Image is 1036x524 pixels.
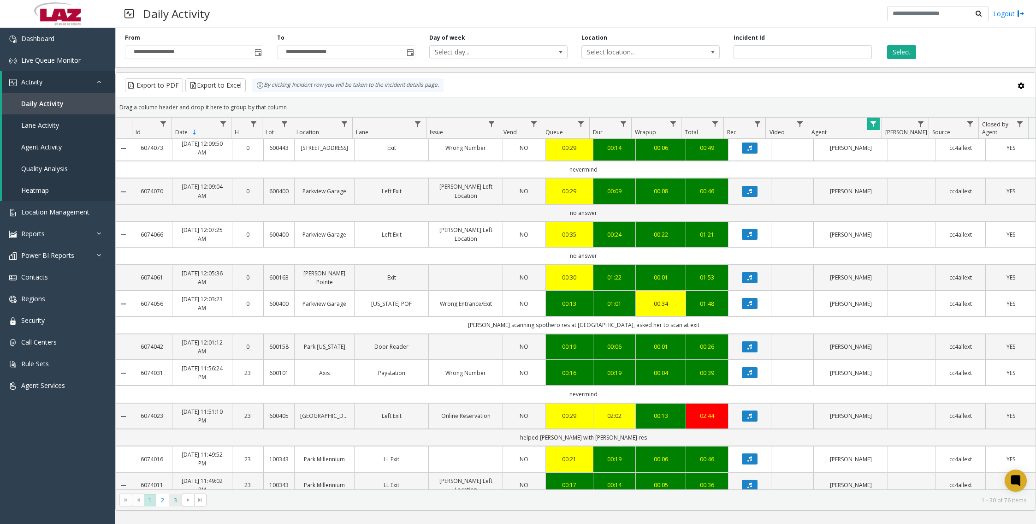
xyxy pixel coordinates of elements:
[21,316,45,325] span: Security
[256,82,264,89] img: infoIcon.svg
[509,230,539,239] a: NO
[941,455,980,464] a: cc4allext
[434,369,497,377] a: Wrong Number
[599,481,630,489] div: 00:14
[178,407,226,425] a: [DATE] 11:51:10 PM
[182,494,194,506] span: Go to the next page
[599,342,630,351] div: 00:06
[269,187,289,196] a: 600400
[434,299,497,308] a: Wrong Entrance/Exit
[941,187,980,196] a: cc4allext
[964,118,977,130] a: Source Filter Menu
[238,455,257,464] a: 23
[2,114,115,136] a: Lane Activity
[551,411,587,420] a: 00:29
[991,299,1030,308] a: YES
[300,299,349,308] a: Parkview Garage
[360,455,423,464] a: LL Exit
[253,46,263,59] span: Toggle popup
[116,118,1036,489] div: Data table
[217,118,229,130] a: Date Filter Menu
[2,93,115,114] a: Daily Activity
[641,342,680,351] div: 00:01
[641,455,680,464] div: 00:06
[178,364,226,381] a: [DATE] 11:56:24 PM
[9,339,17,346] img: 'icon'
[991,455,1030,464] a: YES
[9,79,17,86] img: 'icon'
[360,187,423,196] a: Left Exit
[819,299,882,308] a: [PERSON_NAME]
[520,274,528,281] span: NO
[21,294,45,303] span: Regions
[300,369,349,377] a: Axis
[21,186,49,195] span: Heatmap
[21,338,57,346] span: Call Centers
[599,230,630,239] div: 00:24
[641,411,680,420] div: 00:13
[692,455,722,464] a: 00:46
[582,46,692,59] span: Select location...
[991,481,1030,489] a: YES
[509,411,539,420] a: NO
[551,369,587,377] a: 00:16
[137,299,166,308] a: 6074056
[551,143,587,152] a: 00:29
[9,274,17,281] img: 'icon'
[178,295,226,312] a: [DATE] 12:03:23 AM
[157,118,170,130] a: Id Filter Menu
[692,299,722,308] div: 01:48
[819,455,882,464] a: [PERSON_NAME]
[641,299,680,308] div: 00:34
[116,99,1036,115] div: Drag a column header and drop it here to group by that column
[178,450,226,468] a: [DATE] 11:49:52 PM
[429,34,465,42] label: Day of week
[692,143,722,152] div: 00:49
[551,273,587,282] a: 00:30
[238,230,257,239] a: 0
[300,411,349,420] a: [GEOGRAPHIC_DATA]
[692,369,722,377] div: 00:39
[132,204,1036,221] td: no answer
[434,143,497,152] a: Wrong Number
[819,273,882,282] a: [PERSON_NAME]
[137,342,166,351] a: 6074042
[599,143,630,152] div: 00:14
[520,187,528,195] span: NO
[116,145,132,152] a: Collapse Details
[734,34,765,42] label: Incident Id
[116,300,132,308] a: Collapse Details
[21,381,65,390] span: Agent Services
[434,182,497,200] a: [PERSON_NAME] Left Location
[132,316,1036,333] td: [PERSON_NAME] scanning spothero res at [GEOGRAPHIC_DATA], asked her to scan at exit
[509,342,539,351] a: NO
[248,118,260,130] a: H Filter Menu
[551,342,587,351] a: 00:19
[551,187,587,196] a: 00:29
[300,230,349,239] a: Parkview Garage
[1017,9,1024,18] img: logout
[941,299,980,308] a: cc4allext
[269,342,289,351] a: 600158
[9,231,17,238] img: 'icon'
[360,273,423,282] a: Exit
[125,78,183,92] button: Export to PDF
[982,120,1008,136] span: Closed by Agent
[137,187,166,196] a: 6074070
[269,273,289,282] a: 600163
[132,429,1036,446] td: helped [PERSON_NAME] with [PERSON_NAME] res
[300,481,349,489] a: Park Millennium
[551,299,587,308] a: 00:13
[277,34,284,42] label: To
[116,369,132,377] a: Collapse Details
[238,342,257,351] a: 0
[520,455,528,463] span: NO
[991,273,1030,282] a: YES
[21,208,89,216] span: Location Management
[667,118,679,130] a: Wrapup Filter Menu
[819,342,882,351] a: [PERSON_NAME]
[1006,187,1015,195] span: YES
[641,230,680,239] a: 00:22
